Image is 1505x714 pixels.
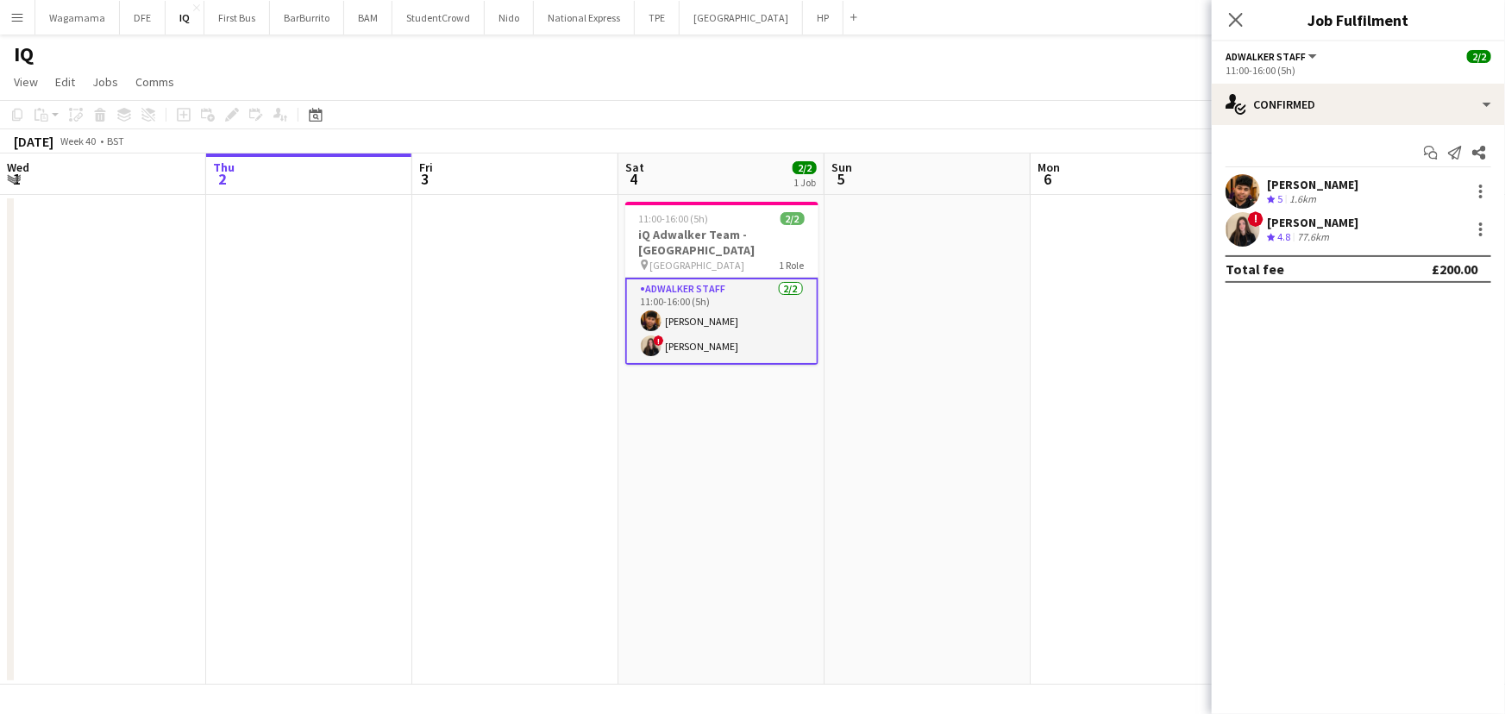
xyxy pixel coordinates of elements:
span: Sun [831,160,852,175]
span: 5 [1277,192,1282,205]
button: Adwalker Staff [1226,50,1320,63]
span: Week 40 [57,135,100,147]
span: 3 [417,169,433,189]
span: Edit [55,74,75,90]
div: Total fee [1226,260,1284,278]
a: Jobs [85,71,125,93]
app-job-card: 11:00-16:00 (5h)2/2iQ Adwalker Team - [GEOGRAPHIC_DATA] [GEOGRAPHIC_DATA]1 RoleAdwalker Staff2/21... [625,202,818,365]
span: 2/2 [793,161,817,174]
button: Nido [485,1,534,34]
button: StudentCrowd [392,1,485,34]
div: [PERSON_NAME] [1267,215,1358,230]
h3: iQ Adwalker Team - [GEOGRAPHIC_DATA] [625,227,818,258]
span: 2/2 [1467,50,1491,63]
button: First Bus [204,1,270,34]
span: 2/2 [781,212,805,225]
span: 6 [1035,169,1060,189]
span: 2 [210,169,235,189]
button: HP [803,1,843,34]
button: TPE [635,1,680,34]
span: Jobs [92,74,118,90]
span: 5 [829,169,852,189]
a: Edit [48,71,82,93]
button: [GEOGRAPHIC_DATA] [680,1,803,34]
h3: Job Fulfilment [1212,9,1505,31]
span: Fri [419,160,433,175]
span: ! [654,335,664,346]
div: BST [107,135,124,147]
div: 11:00-16:00 (5h) [1226,64,1491,77]
a: View [7,71,45,93]
div: [PERSON_NAME] [1267,177,1358,192]
div: 1.6km [1286,192,1320,207]
app-card-role: Adwalker Staff2/211:00-16:00 (5h)[PERSON_NAME]![PERSON_NAME] [625,278,818,365]
span: Thu [213,160,235,175]
span: ! [1248,211,1264,227]
span: [GEOGRAPHIC_DATA] [650,259,745,272]
span: 1 Role [780,259,805,272]
button: BAM [344,1,392,34]
div: [DATE] [14,133,53,150]
span: Comms [135,74,174,90]
button: DFE [120,1,166,34]
span: 1 [4,169,29,189]
div: Confirmed [1212,84,1505,125]
span: Sat [625,160,644,175]
div: 77.6km [1294,230,1333,245]
h1: IQ [14,41,34,67]
button: BarBurrito [270,1,344,34]
span: Mon [1038,160,1060,175]
div: 1 Job [793,176,816,189]
span: View [14,74,38,90]
a: Comms [129,71,181,93]
span: 4.8 [1277,230,1290,243]
span: Wed [7,160,29,175]
button: Wagamama [35,1,120,34]
div: £200.00 [1432,260,1477,278]
span: 11:00-16:00 (5h) [639,212,709,225]
span: 4 [623,169,644,189]
button: IQ [166,1,204,34]
button: National Express [534,1,635,34]
span: Adwalker Staff [1226,50,1306,63]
